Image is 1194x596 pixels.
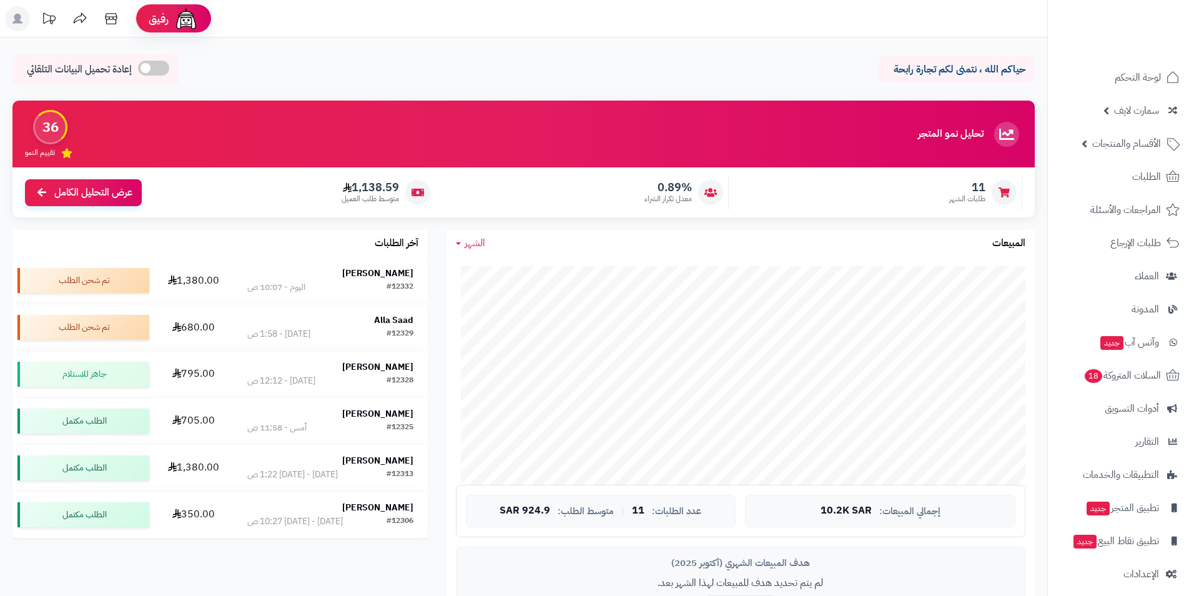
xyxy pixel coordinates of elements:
span: إعادة تحميل البيانات التلقائي [27,62,132,77]
h3: آخر الطلبات [375,238,418,249]
span: رفيق [149,11,169,26]
a: الشهر [456,236,485,251]
div: #12332 [387,281,413,294]
span: الشهر [465,236,485,251]
span: 18 [1084,369,1103,383]
td: 350.00 [154,492,233,538]
span: جديد [1087,502,1110,515]
span: 1,138.59 [342,181,399,194]
span: التقارير [1135,433,1159,450]
a: لوحة التحكم [1055,62,1187,92]
a: الإعدادات [1055,559,1187,589]
span: سمارت لايف [1114,102,1159,119]
div: تم شحن الطلب [17,268,149,293]
span: جديد [1073,535,1097,549]
div: [DATE] - 12:12 ص [247,375,315,387]
a: تطبيق نقاط البيعجديد [1055,526,1187,556]
div: هدف المبيعات الشهري (أكتوبر 2025) [466,557,1015,570]
strong: Alla Saad [374,314,413,327]
div: الطلب مكتمل [17,455,149,480]
span: طلبات الشهر [949,194,985,204]
div: [DATE] - [DATE] 1:22 ص [247,469,338,481]
div: الطلب مكتمل [17,409,149,434]
a: التطبيقات والخدمات [1055,460,1187,490]
span: 924.9 SAR [500,505,550,517]
div: #12313 [387,469,413,481]
div: أمس - 11:58 ص [247,422,307,434]
span: 0.89% [644,181,692,194]
td: 680.00 [154,304,233,350]
a: تطبيق المتجرجديد [1055,493,1187,523]
span: أدوات التسويق [1105,400,1159,417]
div: [DATE] - [DATE] 10:27 ص [247,515,343,528]
div: #12306 [387,515,413,528]
div: الطلب مكتمل [17,502,149,527]
span: إجمالي المبيعات: [879,506,940,517]
div: تم شحن الطلب [17,315,149,340]
div: جاهز للاستلام [17,362,149,387]
span: المدونة [1132,300,1159,318]
span: 10.2K SAR [821,505,872,517]
span: 11 [949,181,985,194]
td: 705.00 [154,398,233,444]
span: تطبيق المتجر [1085,499,1159,517]
span: تطبيق نقاط البيع [1072,532,1159,550]
span: | [621,506,624,515]
a: التقارير [1055,427,1187,457]
span: معدل تكرار الشراء [644,194,692,204]
td: 1,380.00 [154,257,233,304]
a: طلبات الإرجاع [1055,228,1187,258]
div: #12328 [387,375,413,387]
span: تقييم النمو [25,147,55,158]
a: الطلبات [1055,162,1187,192]
div: #12325 [387,422,413,434]
span: التطبيقات والخدمات [1083,466,1159,484]
span: جديد [1100,336,1123,350]
span: طلبات الإرجاع [1110,234,1161,252]
span: 11 [632,505,644,517]
span: الطلبات [1132,168,1161,186]
img: logo-2.png [1109,24,1182,50]
strong: [PERSON_NAME] [342,501,413,514]
h3: تحليل نمو المتجر [918,129,984,140]
span: عرض التحليل الكامل [54,186,132,200]
a: المدونة [1055,294,1187,324]
a: السلات المتروكة18 [1055,360,1187,390]
span: العملاء [1135,267,1159,285]
span: المراجعات والأسئلة [1090,201,1161,219]
strong: [PERSON_NAME] [342,454,413,467]
a: العملاء [1055,261,1187,291]
span: وآتس آب [1099,334,1159,351]
a: تحديثات المنصة [33,6,64,34]
span: لوحة التحكم [1115,69,1161,86]
strong: [PERSON_NAME] [342,360,413,374]
strong: [PERSON_NAME] [342,267,413,280]
strong: [PERSON_NAME] [342,407,413,420]
a: وآتس آبجديد [1055,327,1187,357]
span: السلات المتروكة [1083,367,1161,384]
a: المراجعات والأسئلة [1055,195,1187,225]
p: لم يتم تحديد هدف للمبيعات لهذا الشهر بعد. [466,576,1015,590]
a: أدوات التسويق [1055,394,1187,424]
div: اليوم - 10:07 ص [247,281,305,294]
span: الإعدادات [1123,565,1159,583]
p: حياكم الله ، نتمنى لكم تجارة رابحة [888,62,1025,77]
span: متوسط الطلب: [558,506,614,517]
td: 795.00 [154,351,233,397]
div: [DATE] - 1:58 ص [247,328,310,340]
span: عدد الطلبات: [652,506,701,517]
span: الأقسام والمنتجات [1092,135,1161,152]
span: متوسط طلب العميل [342,194,399,204]
div: #12329 [387,328,413,340]
h3: المبيعات [992,238,1025,249]
img: ai-face.png [174,6,199,31]
td: 1,380.00 [154,445,233,491]
a: عرض التحليل الكامل [25,179,142,206]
